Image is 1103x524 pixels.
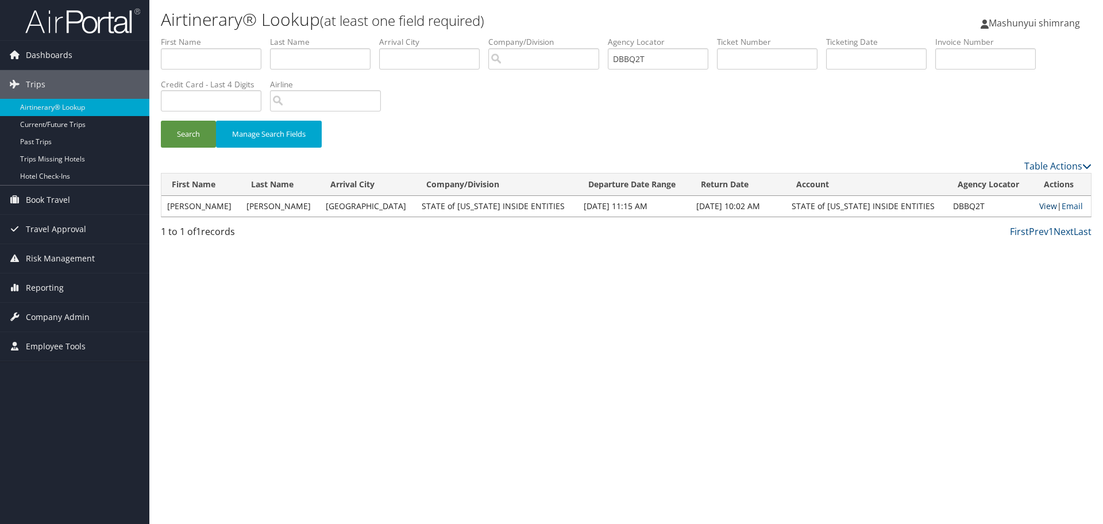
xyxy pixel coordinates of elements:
[1048,225,1054,238] a: 1
[786,196,947,217] td: STATE of [US_STATE] INSIDE ENTITIES
[947,174,1033,196] th: Agency Locator: activate to sort column ascending
[416,196,577,217] td: STATE of [US_STATE] INSIDE ENTITIES
[161,174,241,196] th: First Name: activate to sort column ascending
[320,174,416,196] th: Arrival City: activate to sort column ascending
[25,7,140,34] img: airportal-logo.png
[26,215,86,244] span: Travel Approval
[416,174,577,196] th: Company/Division
[935,36,1044,48] label: Invoice Number
[26,70,45,99] span: Trips
[1054,225,1074,238] a: Next
[270,79,389,90] label: Airline
[691,174,785,196] th: Return Date: activate to sort column ascending
[578,196,691,217] td: [DATE] 11:15 AM
[26,41,72,70] span: Dashboards
[241,196,320,217] td: [PERSON_NAME]
[717,36,826,48] label: Ticket Number
[786,174,947,196] th: Account: activate to sort column ascending
[1033,196,1091,217] td: |
[216,121,322,148] button: Manage Search Fields
[161,121,216,148] button: Search
[1029,225,1048,238] a: Prev
[1033,174,1091,196] th: Actions
[26,186,70,214] span: Book Travel
[26,244,95,273] span: Risk Management
[826,36,935,48] label: Ticketing Date
[1010,225,1029,238] a: First
[488,36,608,48] label: Company/Division
[161,225,381,244] div: 1 to 1 of records
[1074,225,1092,238] a: Last
[691,196,785,217] td: [DATE] 10:02 AM
[379,36,488,48] label: Arrival City
[320,11,484,30] small: (at least one field required)
[1062,201,1083,211] a: Email
[989,17,1080,29] span: Mashunyui shimrang
[1039,201,1057,211] a: View
[241,174,320,196] th: Last Name: activate to sort column ascending
[1024,160,1092,172] a: Table Actions
[578,174,691,196] th: Departure Date Range: activate to sort column ascending
[947,196,1033,217] td: DBBQ2T
[26,303,90,332] span: Company Admin
[270,36,379,48] label: Last Name
[981,6,1092,40] a: Mashunyui shimrang
[196,225,201,238] span: 1
[26,273,64,302] span: Reporting
[161,79,270,90] label: Credit Card - Last 4 Digits
[26,332,86,361] span: Employee Tools
[161,36,270,48] label: First Name
[161,196,241,217] td: [PERSON_NAME]
[161,7,781,32] h1: Airtinerary® Lookup
[608,36,717,48] label: Agency Locator
[320,196,416,217] td: [GEOGRAPHIC_DATA]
